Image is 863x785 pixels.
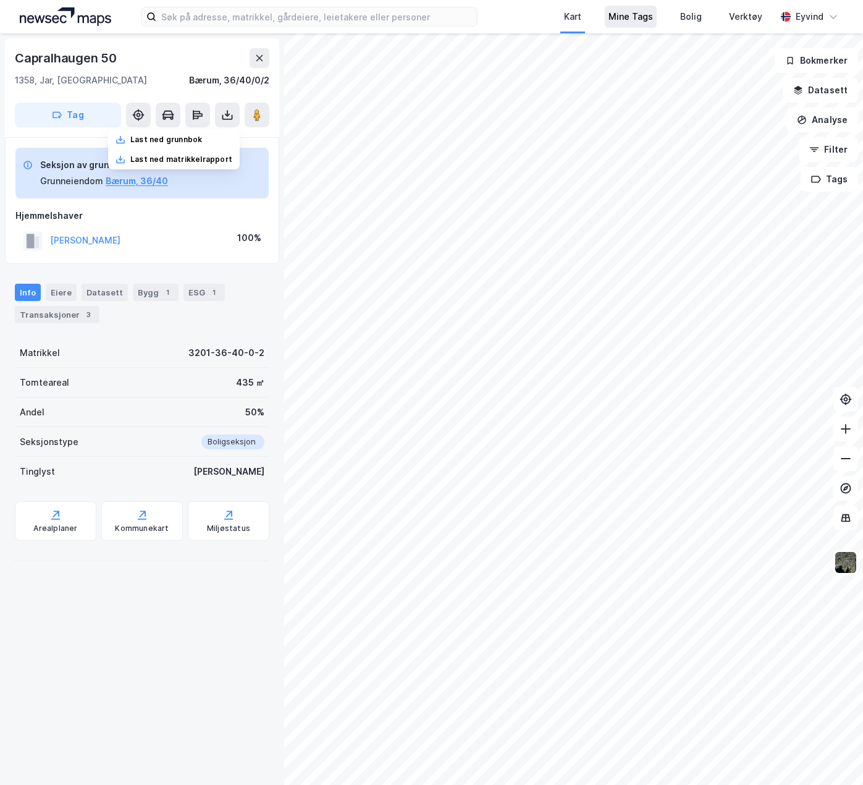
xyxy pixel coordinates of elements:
div: 50% [245,405,264,420]
input: Søk på adresse, matrikkel, gårdeiere, leietakere eller personer [156,7,477,26]
div: Seksjonstype [20,435,78,449]
button: Filter [799,137,858,162]
div: 1358, Jar, [GEOGRAPHIC_DATA] [15,73,147,88]
div: Arealplaner [33,524,77,533]
button: Bokmerker [775,48,858,73]
div: Kontrollprogram for chat [801,726,863,785]
div: Kart [564,9,581,24]
div: Eyvind [796,9,823,24]
div: Mine Tags [608,9,653,24]
button: Datasett [783,78,858,103]
button: Tags [801,167,858,192]
div: Andel [20,405,44,420]
div: Last ned matrikkelrapport [130,155,232,164]
img: 9k= [834,551,857,574]
div: Last ned grunnbok [130,135,202,145]
div: ESG [183,284,225,301]
div: Datasett [82,284,128,301]
div: 435 ㎡ [236,375,264,390]
div: Kommunekart [115,524,169,533]
div: 3 [82,308,95,321]
button: Tag [15,103,121,127]
div: Verktøy [729,9,762,24]
div: Capralhaugen 50 [15,48,119,68]
div: Seksjon av grunneiendom [40,158,168,172]
div: Info [15,284,41,301]
div: 1 [161,286,174,299]
div: Miljøstatus [207,524,250,533]
div: Grunneiendom [40,174,103,189]
div: Tomteareal [20,375,69,390]
div: Eiere [46,284,77,301]
div: Transaksjoner [15,306,99,323]
button: Bærum, 36/40 [106,174,168,189]
iframe: Chat Widget [801,726,863,785]
div: 100% [237,231,261,245]
div: Bærum, 36/40/0/2 [189,73,269,88]
div: 3201-36-40-0-2 [188,346,264,360]
div: Hjemmelshaver [15,208,269,223]
div: Bygg [133,284,179,301]
div: Tinglyst [20,464,55,479]
div: 1 [208,286,220,299]
div: Matrikkel [20,346,60,360]
div: Bolig [680,9,702,24]
img: logo.a4113a55bc3d86da70a041830d287a7e.svg [20,7,111,26]
button: Analyse [786,108,858,132]
div: [PERSON_NAME] [193,464,264,479]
